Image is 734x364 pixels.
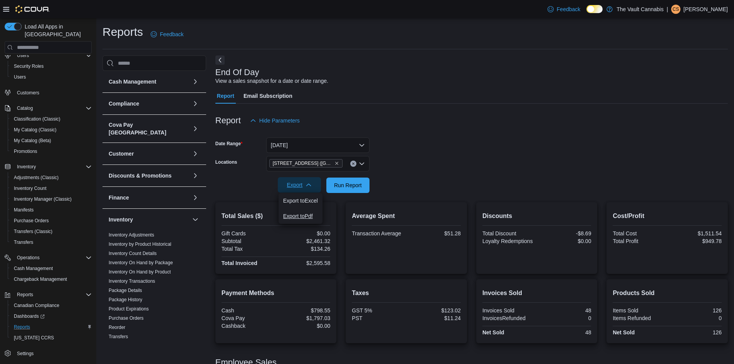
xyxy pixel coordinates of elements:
[14,51,92,60] span: Users
[17,164,36,170] span: Inventory
[277,315,330,321] div: $1,797.03
[352,230,405,237] div: Transaction Average
[11,322,92,332] span: Reports
[613,230,665,237] div: Total Cost
[8,237,95,248] button: Transfers
[109,306,149,312] a: Product Expirations
[109,242,171,247] a: Inventory by Product Historical
[11,227,92,236] span: Transfers (Classic)
[352,289,461,298] h2: Taxes
[109,278,155,284] a: Inventory Transactions
[352,307,405,314] div: GST 5%
[8,146,95,157] button: Promotions
[14,239,33,245] span: Transfers
[17,105,33,111] span: Catalog
[538,230,591,237] div: -$8.69
[11,173,62,182] a: Adjustments (Classic)
[109,325,125,330] a: Reorder
[109,287,142,294] span: Package Details
[222,246,274,252] div: Total Tax
[482,211,591,221] h2: Discounts
[684,5,728,14] p: [PERSON_NAME]
[14,265,53,272] span: Cash Management
[215,55,225,65] button: Next
[11,301,62,310] a: Canadian Compliance
[11,227,55,236] a: Transfers (Classic)
[109,260,173,265] a: Inventory On Hand by Package
[408,315,461,321] div: $11.24
[14,290,92,299] span: Reports
[482,329,504,335] strong: Net Sold
[11,301,92,310] span: Canadian Compliance
[8,172,95,183] button: Adjustments (Classic)
[17,292,33,298] span: Reports
[191,99,200,108] button: Compliance
[14,335,54,341] span: [US_STATE] CCRS
[277,307,330,314] div: $798.55
[14,162,92,171] span: Inventory
[109,251,157,256] a: Inventory Count Details
[11,184,50,193] a: Inventory Count
[613,329,635,335] strong: Net Sold
[669,329,722,335] div: 126
[215,159,237,165] label: Locations
[359,161,365,167] button: Open list of options
[222,315,274,321] div: Cova Pay
[538,307,591,314] div: 48
[109,297,142,302] a: Package History
[191,193,200,202] button: Finance
[283,213,318,219] span: Export to Pdf
[11,184,92,193] span: Inventory Count
[266,138,370,153] button: [DATE]
[191,171,200,180] button: Discounts & Promotions
[191,124,200,133] button: Cova Pay [GEOGRAPHIC_DATA]
[109,78,189,86] button: Cash Management
[326,178,370,193] button: Run Report
[217,88,234,104] span: Report
[352,211,461,221] h2: Average Spent
[8,61,95,72] button: Security Roles
[8,226,95,237] button: Transfers (Classic)
[11,322,33,332] a: Reports
[482,238,535,244] div: Loyalty Redemptions
[11,205,37,215] a: Manifests
[15,5,50,13] img: Cova
[14,104,36,113] button: Catalog
[8,215,95,226] button: Purchase Orders
[14,127,57,133] span: My Catalog (Classic)
[14,349,37,358] a: Settings
[14,51,32,60] button: Users
[11,62,47,71] a: Security Roles
[2,348,95,359] button: Settings
[482,289,591,298] h2: Invoices Sold
[14,313,45,319] span: Dashboards
[109,297,142,303] span: Package History
[616,5,663,14] p: The Vault Cannabis
[538,315,591,321] div: 0
[11,72,92,82] span: Users
[11,312,48,321] a: Dashboards
[669,307,722,314] div: 126
[109,250,157,257] span: Inventory Count Details
[222,289,331,298] h2: Payment Methods
[14,104,92,113] span: Catalog
[673,5,679,14] span: CS
[215,77,328,85] div: View a sales snapshot for a date or date range.
[613,238,665,244] div: Total Profit
[109,232,154,238] a: Inventory Adjustments
[482,315,535,321] div: InvoicesRefunded
[11,333,57,342] a: [US_STATE] CCRS
[109,121,189,136] h3: Cova Pay [GEOGRAPHIC_DATA]
[215,116,241,125] h3: Report
[14,290,36,299] button: Reports
[17,52,29,59] span: Users
[11,312,92,321] span: Dashboards
[109,269,171,275] span: Inventory On Hand by Product
[11,275,92,284] span: Chargeback Management
[283,198,318,204] span: Export to Excel
[277,260,330,266] div: $2,595.58
[2,252,95,263] button: Operations
[2,161,95,172] button: Inventory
